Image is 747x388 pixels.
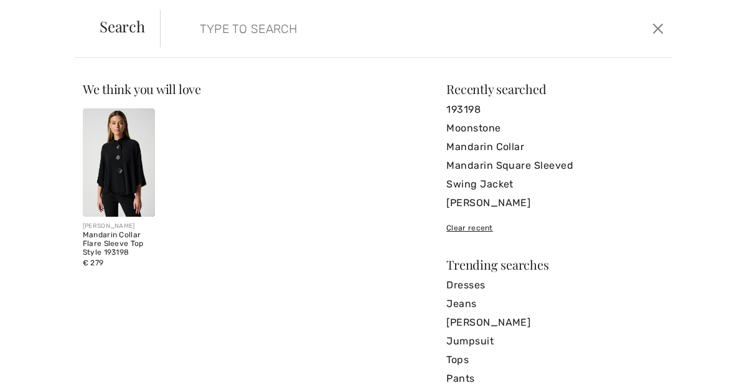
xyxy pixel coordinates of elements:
div: [PERSON_NAME] [83,222,155,231]
a: Mandarin Collar [446,138,664,156]
div: Clear recent [446,222,664,234]
span: € 279 [83,258,104,267]
div: Trending searches [446,258,664,271]
a: Swing Jacket [446,175,664,194]
a: Moonstone [446,119,664,138]
a: Mandarin Square Sleeved [446,156,664,175]
a: 193198 [446,100,664,119]
span: Help [29,9,54,20]
a: Pants [446,369,664,388]
a: Tops [446,351,664,369]
div: Mandarin Collar Flare Sleeve Top Style 193198 [83,231,155,257]
a: Jumpsuit [446,332,664,351]
span: We think you will love [83,80,201,97]
span: Search [100,19,145,34]
a: [PERSON_NAME] [446,194,664,212]
button: Close [649,19,667,39]
a: Jeans [446,295,664,313]
input: TYPE TO SEARCH [190,10,535,47]
img: Mandarin Collar Flare Sleeve Top Style 193198. Black [83,108,155,217]
a: Dresses [446,276,664,295]
a: [PERSON_NAME] [446,313,664,332]
div: Recently searched [446,83,664,95]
